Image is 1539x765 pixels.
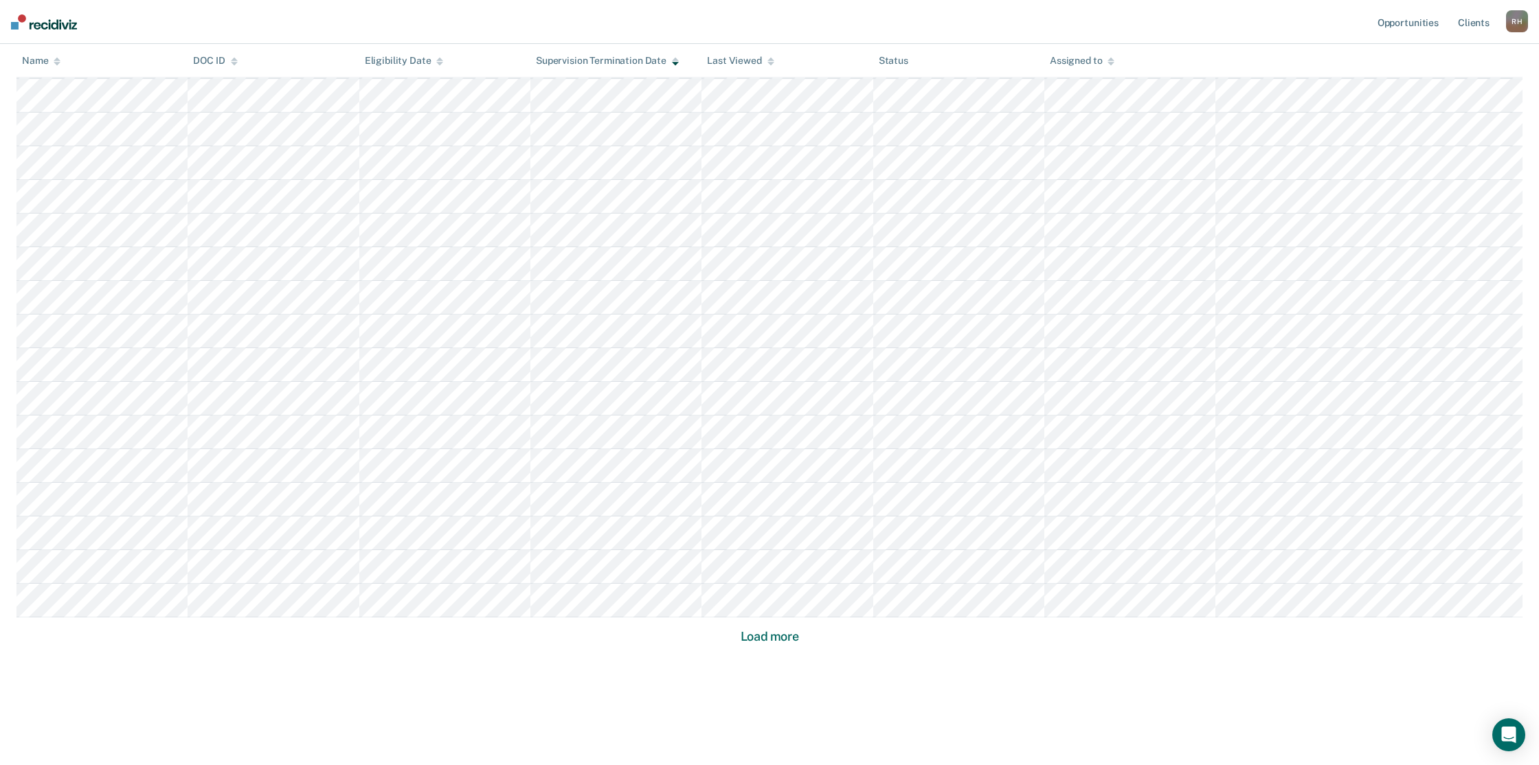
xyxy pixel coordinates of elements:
div: Last Viewed [707,55,774,67]
div: Eligibility Date [365,55,444,67]
div: DOC ID [193,55,237,67]
div: Name [22,55,60,67]
div: Assigned to [1050,55,1114,67]
div: Supervision Termination Date [536,55,679,67]
img: Recidiviz [11,14,77,30]
div: Status [879,55,908,67]
div: R H [1506,10,1528,32]
button: Load more [737,628,803,645]
button: RH [1506,10,1528,32]
div: Open Intercom Messenger [1492,718,1525,751]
